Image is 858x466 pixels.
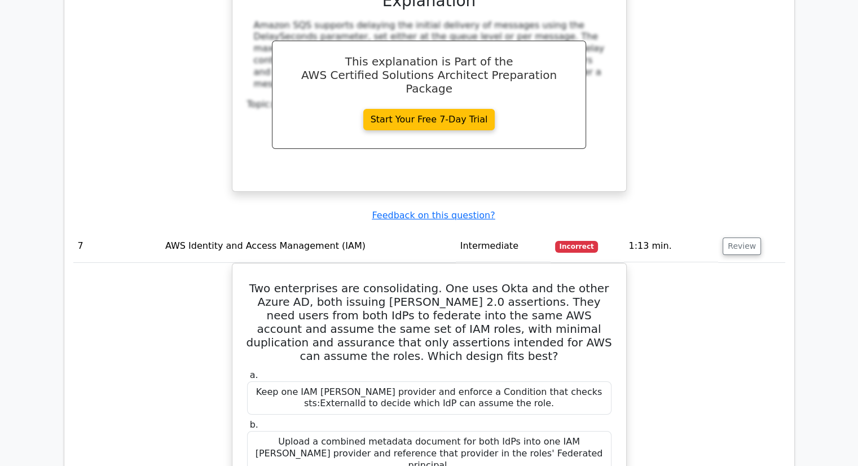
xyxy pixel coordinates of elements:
div: Amazon SQS supports delaying the initial delivery of messages using the DelaySeconds parameter, s... [254,20,605,90]
span: Incorrect [555,241,599,252]
div: Keep one IAM [PERSON_NAME] provider and enforce a Condition that checks sts:ExternalId to decide ... [247,381,611,415]
span: b. [250,419,258,430]
td: 1:13 min. [624,230,718,262]
td: AWS Identity and Access Management (IAM) [161,230,456,262]
div: Topic: [247,99,611,111]
a: Start Your Free 7-Day Trial [363,109,495,130]
button: Review [723,238,761,255]
td: Intermediate [456,230,551,262]
span: a. [250,370,258,380]
a: Feedback on this question? [372,210,495,221]
td: 7 [73,230,161,262]
h5: Two enterprises are consolidating. One uses Okta and the other Azure AD, both issuing [PERSON_NAM... [246,282,613,363]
